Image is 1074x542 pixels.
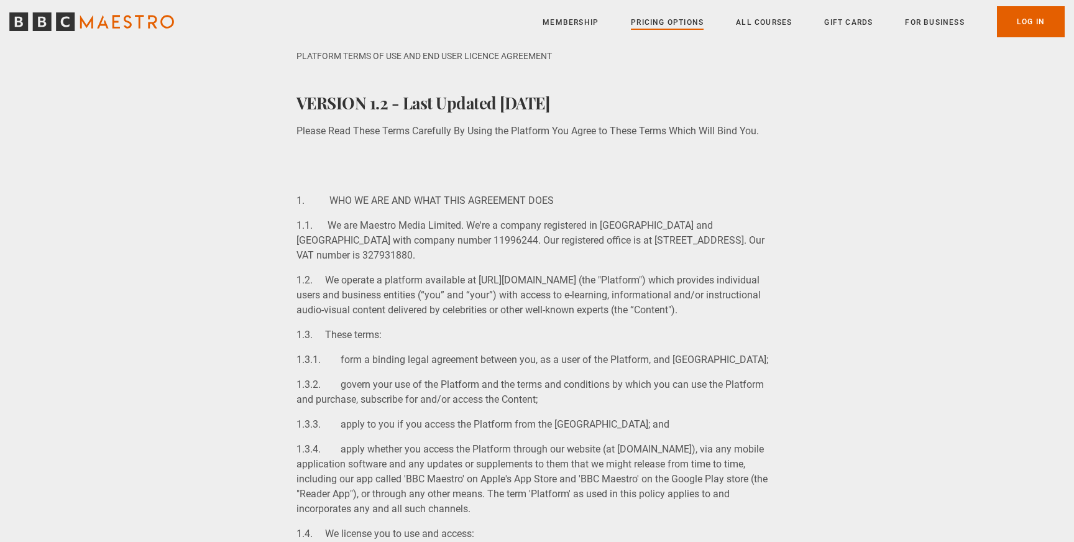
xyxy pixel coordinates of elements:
[296,273,778,318] p: 1.2. We operate a platform available at [URL][DOMAIN_NAME] (the "Platform") which provides indivi...
[543,6,1065,37] nav: Primary
[296,193,778,208] p: 1. WHO WE ARE AND WHAT THIS AGREEMENT DOES
[736,16,792,29] a: All Courses
[296,50,778,63] p: PLATFORM TERMS OF USE AND END USER LICENCE AGREEMENT
[905,16,964,29] a: For business
[296,442,778,517] p: 1.3.4. apply whether you access the Platform through our website (at [DOMAIN_NAME]), via any mobi...
[296,328,778,342] p: 1.3. These terms:
[631,16,704,29] a: Pricing Options
[997,6,1065,37] a: Log In
[296,526,778,541] p: 1.4. We license you to use and access:
[296,218,778,263] p: 1.1. We are Maestro Media Limited. We're a company registered in [GEOGRAPHIC_DATA] and [GEOGRAPHI...
[296,124,778,139] p: Please Read These Terms Carefully By Using the Platform You Agree to These Terms Which Will Bind ...
[296,377,778,407] p: 1.3.2. govern your use of the Platform and the terms and conditions by which you can use the Plat...
[9,12,174,31] svg: BBC Maestro
[296,352,778,367] p: 1.3.1. form a binding legal agreement between you, as a user of the Platform, and [GEOGRAPHIC_DATA];
[543,16,599,29] a: Membership
[824,16,873,29] a: Gift Cards
[296,417,778,432] p: 1.3.3. apply to you if you access the Platform from the [GEOGRAPHIC_DATA]; and
[296,93,778,114] h4: VERSION 1.2 - Last Updated [DATE]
